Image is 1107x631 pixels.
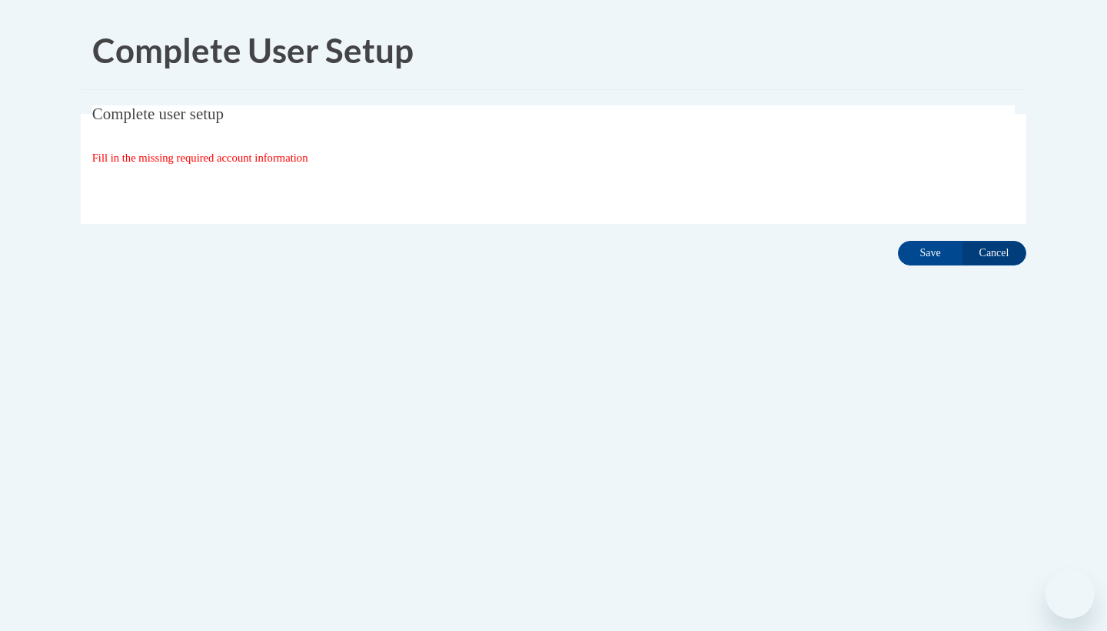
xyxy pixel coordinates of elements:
[92,152,308,164] span: Fill in the missing required account information
[1045,569,1095,619] iframe: Button to launch messaging window
[92,105,224,123] span: Complete user setup
[898,241,962,265] input: Save
[92,30,414,70] span: Complete User Setup
[962,241,1026,265] input: Cancel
